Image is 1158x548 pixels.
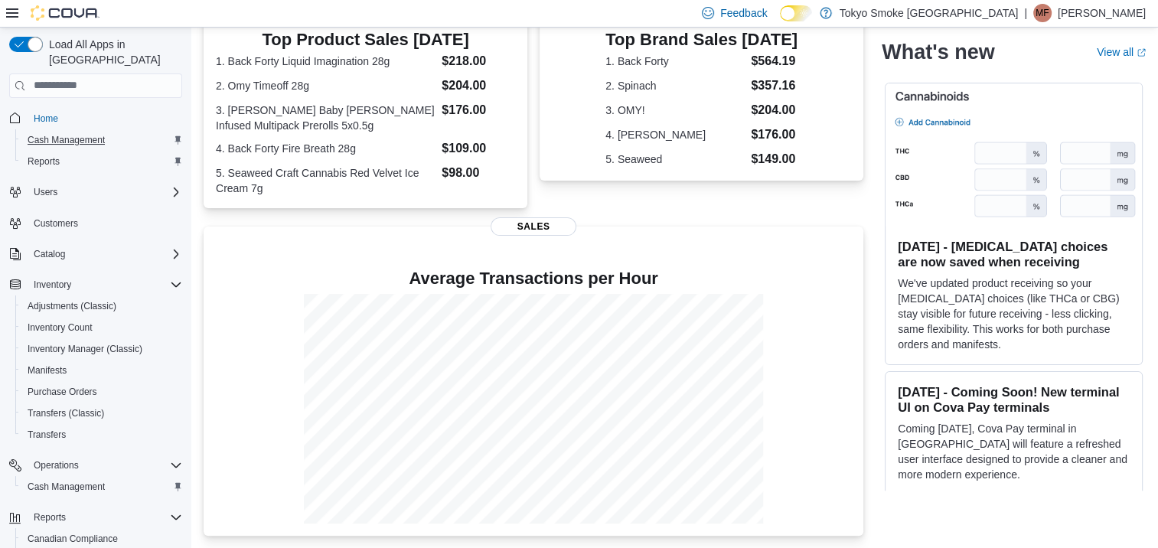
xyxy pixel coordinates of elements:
[15,151,188,172] button: Reports
[28,109,64,128] a: Home
[3,212,188,234] button: Customers
[21,131,182,149] span: Cash Management
[216,165,435,196] dt: 5. Seaweed Craft Cannabis Red Velvet Ice Cream 7g
[21,318,99,337] a: Inventory Count
[3,274,188,295] button: Inventory
[216,103,435,133] dt: 3. [PERSON_NAME] Baby [PERSON_NAME] Infused Multipack Prerolls 5x0.5g
[21,404,182,422] span: Transfers (Classic)
[34,186,57,198] span: Users
[28,364,67,377] span: Manifests
[21,152,66,171] a: Reports
[21,426,72,444] a: Transfers
[15,476,188,497] button: Cash Management
[840,4,1019,22] p: Tokyo Smoke [GEOGRAPHIC_DATA]
[605,31,798,49] h3: Top Brand Sales [DATE]
[28,183,64,201] button: Users
[780,21,781,22] span: Dark Mode
[28,407,104,419] span: Transfers (Classic)
[28,300,116,312] span: Adjustments (Classic)
[780,5,812,21] input: Dark Mode
[1036,4,1049,22] span: MF
[28,508,182,527] span: Reports
[28,245,71,263] button: Catalog
[1033,4,1052,22] div: Matthew Frolander
[28,429,66,441] span: Transfers
[21,383,103,401] a: Purchase Orders
[15,403,188,424] button: Transfers (Classic)
[31,5,99,21] img: Cova
[21,530,124,548] a: Canadian Compliance
[216,78,435,93] dt: 2. Omy Timeoff 28g
[21,361,73,380] a: Manifests
[491,217,576,236] span: Sales
[605,54,745,69] dt: 1. Back Forty
[28,109,182,128] span: Home
[28,214,84,233] a: Customers
[15,360,188,381] button: Manifests
[1137,48,1146,57] svg: External link
[34,248,65,260] span: Catalog
[216,141,435,156] dt: 4. Back Forty Fire Breath 28g
[21,297,122,315] a: Adjustments (Classic)
[3,181,188,203] button: Users
[216,54,435,69] dt: 1. Back Forty Liquid Imagination 28g
[21,478,111,496] a: Cash Management
[751,150,798,168] dd: $149.00
[21,131,111,149] a: Cash Management
[21,152,182,171] span: Reports
[751,101,798,119] dd: $204.00
[898,384,1130,415] h3: [DATE] - Coming Soon! New terminal UI on Cova Pay terminals
[442,139,515,158] dd: $109.00
[3,107,188,129] button: Home
[34,459,79,471] span: Operations
[15,295,188,317] button: Adjustments (Classic)
[882,40,994,64] h2: What's new
[1024,4,1027,22] p: |
[898,421,1130,482] p: Coming [DATE], Cova Pay terminal in [GEOGRAPHIC_DATA] will feature a refreshed user interface des...
[21,426,182,444] span: Transfers
[442,52,515,70] dd: $218.00
[1097,46,1146,58] a: View allExternal link
[898,239,1130,269] h3: [DATE] - [MEDICAL_DATA] choices are now saved when receiving
[21,530,182,548] span: Canadian Compliance
[21,340,148,358] a: Inventory Manager (Classic)
[28,456,85,475] button: Operations
[21,297,182,315] span: Adjustments (Classic)
[28,386,97,398] span: Purchase Orders
[605,103,745,118] dt: 3. OMY!
[605,152,745,167] dt: 5. Seaweed
[3,507,188,528] button: Reports
[15,129,188,151] button: Cash Management
[15,317,188,338] button: Inventory Count
[28,321,93,334] span: Inventory Count
[28,134,105,146] span: Cash Management
[442,101,515,119] dd: $176.00
[28,183,182,201] span: Users
[21,404,110,422] a: Transfers (Classic)
[28,155,60,168] span: Reports
[216,31,515,49] h3: Top Product Sales [DATE]
[15,381,188,403] button: Purchase Orders
[751,126,798,144] dd: $176.00
[28,276,182,294] span: Inventory
[28,276,77,294] button: Inventory
[28,343,142,355] span: Inventory Manager (Classic)
[442,77,515,95] dd: $204.00
[34,217,78,230] span: Customers
[28,214,182,233] span: Customers
[21,478,182,496] span: Cash Management
[28,456,182,475] span: Operations
[442,164,515,182] dd: $98.00
[720,5,767,21] span: Feedback
[898,276,1130,352] p: We've updated product receiving so your [MEDICAL_DATA] choices (like THCa or CBG) stay visible fo...
[751,77,798,95] dd: $357.16
[605,78,745,93] dt: 2. Spinach
[28,508,72,527] button: Reports
[751,52,798,70] dd: $564.19
[43,37,182,67] span: Load All Apps in [GEOGRAPHIC_DATA]
[605,127,745,142] dt: 4. [PERSON_NAME]
[34,113,58,125] span: Home
[34,279,71,291] span: Inventory
[34,511,66,524] span: Reports
[21,383,182,401] span: Purchase Orders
